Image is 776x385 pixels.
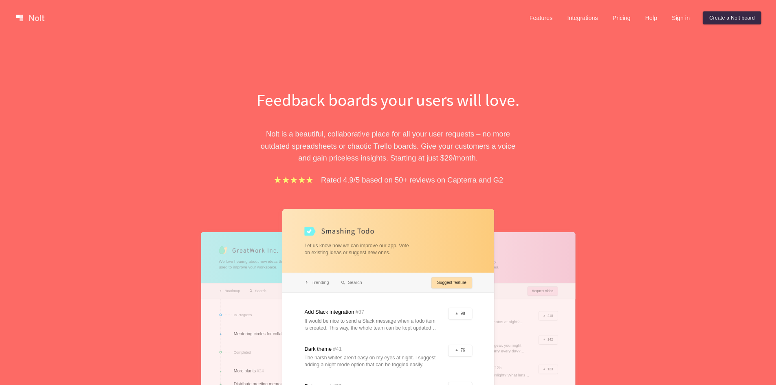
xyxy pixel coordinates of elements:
[523,11,559,24] a: Features
[561,11,604,24] a: Integrations
[606,11,637,24] a: Pricing
[248,88,529,112] h1: Feedback boards your users will love.
[639,11,664,24] a: Help
[273,175,314,185] img: stars.b067e34983.png
[665,11,696,24] a: Sign in
[248,128,529,164] p: Nolt is a beautiful, collaborative place for all your user requests – no more outdated spreadshee...
[703,11,761,24] a: Create a Nolt board
[321,174,503,186] p: Rated 4.9/5 based on 50+ reviews on Capterra and G2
